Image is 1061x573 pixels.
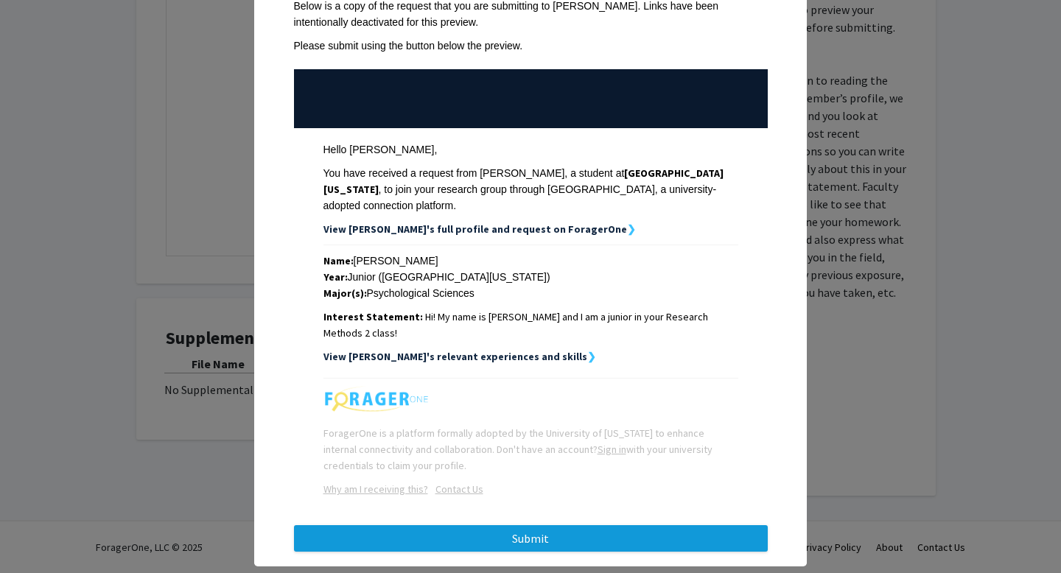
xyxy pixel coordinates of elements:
div: You have received a request from [PERSON_NAME], a student at , to join your research group throug... [323,165,738,214]
div: Please submit using the button below the preview. [294,38,768,54]
iframe: Chat [11,507,63,562]
strong: ❯ [587,350,596,363]
div: Psychological Sciences [323,285,738,301]
strong: View [PERSON_NAME]'s relevant experiences and skills [323,350,587,363]
strong: ❯ [627,222,636,236]
a: Sign in [598,443,626,456]
strong: Major(s): [323,286,367,300]
a: Opens in a new tab [428,482,483,496]
a: Opens in a new tab [323,482,428,496]
button: Submit [294,525,768,552]
div: Hello [PERSON_NAME], [323,141,738,158]
u: Why am I receiving this? [323,482,428,496]
div: Junior ([GEOGRAPHIC_DATA][US_STATE]) [323,269,738,285]
div: [PERSON_NAME] [323,253,738,269]
strong: Year: [323,270,348,284]
strong: View [PERSON_NAME]'s full profile and request on ForagerOne [323,222,627,236]
u: Contact Us [435,482,483,496]
span: ForagerOne is a platform formally adopted by the University of [US_STATE] to enhance internal con... [323,426,712,472]
strong: Name: [323,254,354,267]
span: Hi! My name is [PERSON_NAME] and I am a junior in your Research Methods 2 class! [323,310,709,340]
strong: Interest Statement: [323,310,423,323]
